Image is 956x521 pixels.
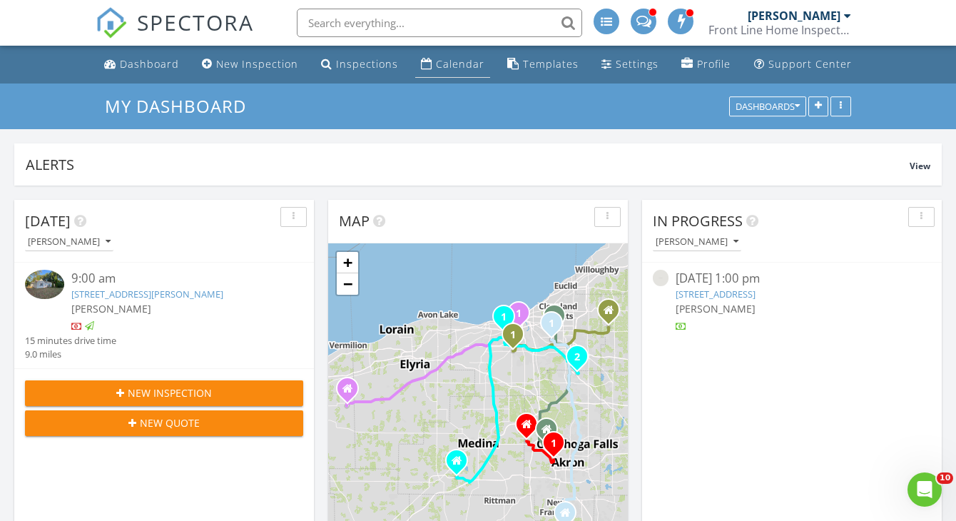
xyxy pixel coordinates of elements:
[736,101,800,111] div: Dashboards
[96,19,254,49] a: SPECTORA
[519,313,527,321] div: 3545 Trent Ave, Cleveland, OH 44109
[25,270,303,361] a: 9:00 am [STREET_ADDRESS][PERSON_NAME] [PERSON_NAME] 15 minutes drive time 9.0 miles
[502,51,584,78] a: Templates
[574,353,580,363] i: 2
[907,472,942,507] iframe: Intercom live chat
[937,472,953,484] span: 10
[71,302,151,315] span: [PERSON_NAME]
[71,288,223,300] a: [STREET_ADDRESS][PERSON_NAME]
[504,316,512,325] div: 3510 Bosworth Rd , Cleveland, OH 44111
[436,57,484,71] div: Calendar
[216,57,298,71] div: New Inspection
[137,7,254,37] span: SPECTORA
[128,385,212,400] span: New Inspection
[25,233,113,252] button: [PERSON_NAME]
[551,323,560,331] div: 4416 E 144th St, Cleveland, OH 44128
[337,273,358,295] a: Zoom out
[25,334,116,348] div: 15 minutes drive time
[596,51,664,78] a: Settings
[676,302,756,315] span: [PERSON_NAME]
[25,380,303,406] button: New Inspection
[656,237,738,247] div: [PERSON_NAME]
[527,424,535,433] div: 4650 Rolling View Dr, Akron OH 44333
[516,309,522,319] i: 1
[140,415,200,430] span: New Quote
[510,330,516,340] i: 1
[748,51,858,78] a: Support Center
[748,9,840,23] div: [PERSON_NAME]
[549,319,554,329] i: 1
[653,233,741,252] button: [PERSON_NAME]
[653,270,931,333] a: [DATE] 1:00 pm [STREET_ADDRESS] [PERSON_NAME]
[105,94,258,118] a: My Dashboard
[26,155,910,174] div: Alerts
[71,270,280,288] div: 9:00 am
[546,429,555,437] div: 2535 Burnham Rd, Fairlawn OH 44333
[415,51,490,78] a: Calendar
[25,348,116,361] div: 9.0 miles
[501,313,507,323] i: 1
[609,310,617,318] div: 14442 Caves Rd, Novelty OH 44072
[336,57,398,71] div: Inspections
[297,9,582,37] input: Search everything...
[565,512,574,521] div: 7472 emerald glen ave nw, Canal Fulton OH 44614
[457,460,465,469] div: 7150 Buffham Rd, Seville OH 44273
[551,439,556,449] i: 1
[768,57,852,71] div: Support Center
[25,270,64,299] img: 9356988%2Fcover_photos%2F7FMkc8ZekcXLIP7glulH%2Fsmall.jpg
[120,57,179,71] div: Dashboard
[708,23,851,37] div: Front Line Home Inspectors, LLC
[653,270,668,285] img: streetview
[315,51,404,78] a: Inspections
[28,237,111,247] div: [PERSON_NAME]
[337,252,358,273] a: Zoom in
[910,160,930,172] span: View
[577,356,586,365] div: 1273 Sharonbrook Dr, Twinsburg, OH 44087
[729,96,806,116] button: Dashboards
[25,211,71,231] span: [DATE]
[513,334,522,343] div: 6506 Snow Rd , Parma, OH 44129
[347,388,356,397] div: 14016 Carter , Wakemen OH 44889
[96,7,127,39] img: The Best Home Inspection Software - Spectora
[653,211,743,231] span: In Progress
[676,270,907,288] div: [DATE] 1:00 pm
[554,315,563,324] div: 3670 Ludgate Rd, Shaker Heights, OH 44120
[676,288,756,300] a: [STREET_ADDRESS]
[25,410,303,436] button: New Quote
[697,57,731,71] div: Profile
[196,51,304,78] a: New Inspection
[523,57,579,71] div: Templates
[98,51,185,78] a: Dashboard
[554,442,562,451] div: 1591 Delia Ave, Akron, OH 44320
[551,312,557,322] i: 1
[616,57,658,71] div: Settings
[676,51,736,78] a: Company Profile
[339,211,370,231] span: Map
